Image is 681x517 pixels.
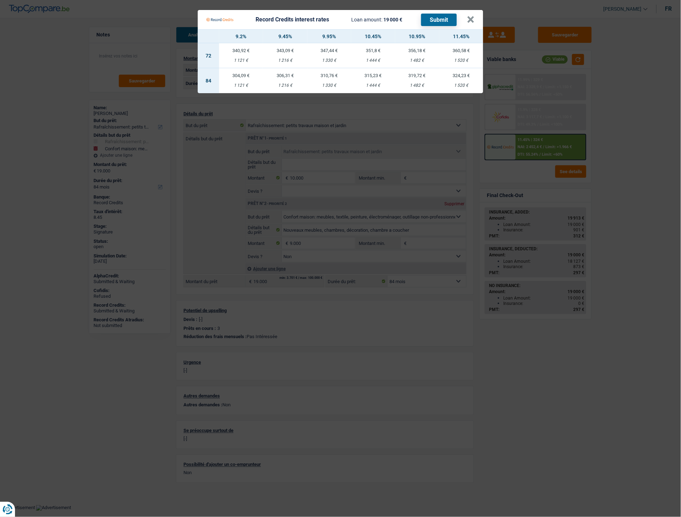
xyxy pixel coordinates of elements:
[256,17,329,22] div: Record Credits interest rates
[206,13,233,26] img: Record Credits
[219,48,263,53] div: 340,92 €
[263,48,307,53] div: 343,09 €
[395,83,439,88] div: 1 482 €
[198,68,219,93] td: 84
[351,30,395,43] th: 10.45%
[263,58,307,63] div: 1 216 €
[421,14,457,26] button: Submit
[307,58,351,63] div: 1 330 €
[395,48,439,53] div: 356,18 €
[351,83,395,88] div: 1 444 €
[351,73,395,78] div: 315,23 €
[351,48,395,53] div: 351,8 €
[198,43,219,68] td: 72
[395,73,439,78] div: 319,72 €
[384,17,403,22] span: 19 000 €
[351,58,395,63] div: 1 444 €
[219,73,263,78] div: 304,09 €
[307,30,351,43] th: 9.95%
[263,73,307,78] div: 306,31 €
[439,48,483,53] div: 360,58 €
[219,58,263,63] div: 1 121 €
[352,17,383,22] span: Loan amount:
[439,73,483,78] div: 324,23 €
[307,83,351,88] div: 1 330 €
[439,58,483,63] div: 1 520 €
[395,58,439,63] div: 1 482 €
[219,30,263,43] th: 9.2%
[307,48,351,53] div: 347,44 €
[263,30,307,43] th: 9.45%
[467,16,475,23] button: ×
[307,73,351,78] div: 310,76 €
[395,30,439,43] th: 10.95%
[439,30,483,43] th: 11.45%
[439,83,483,88] div: 1 520 €
[263,83,307,88] div: 1 216 €
[219,83,263,88] div: 1 121 €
